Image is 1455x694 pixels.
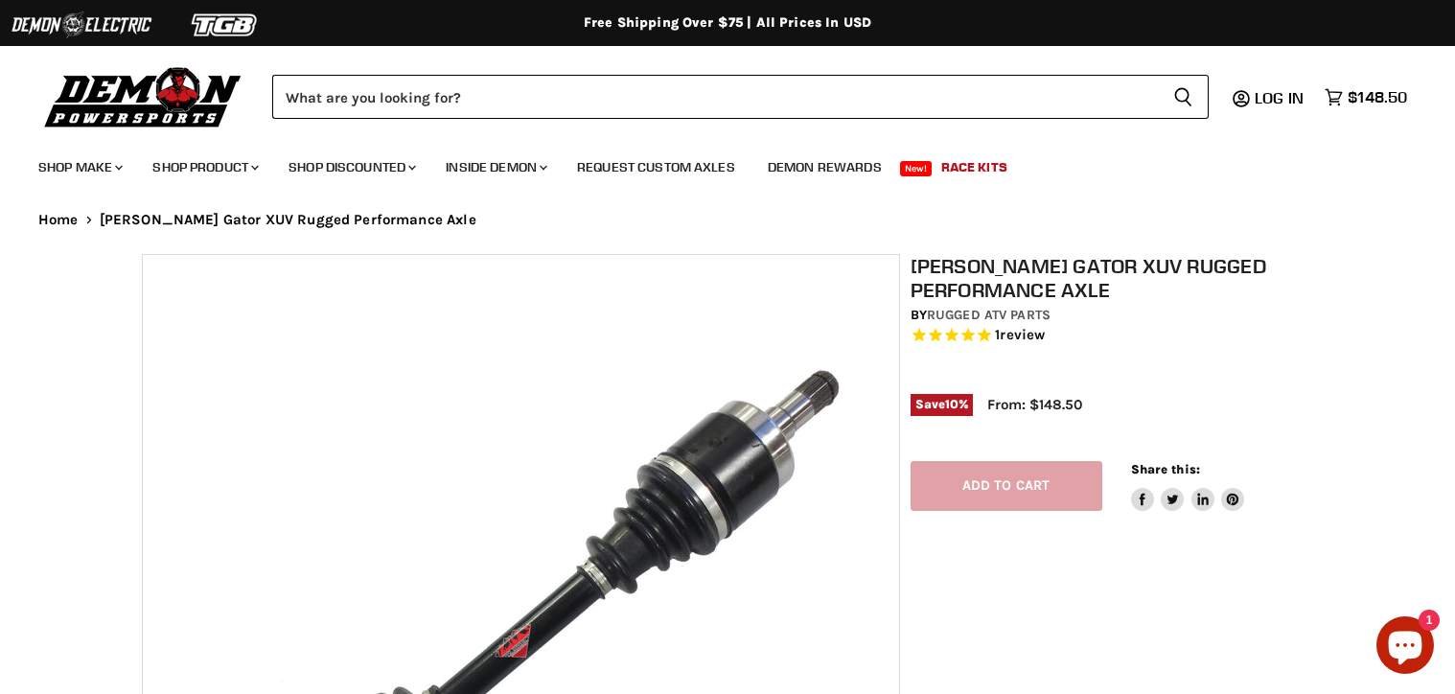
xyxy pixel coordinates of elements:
[987,396,1082,413] span: From: $148.50
[900,161,933,176] span: New!
[38,212,79,228] a: Home
[995,327,1045,344] span: 1 reviews
[1000,327,1045,344] span: review
[945,397,958,411] span: 10
[911,254,1324,302] h1: [PERSON_NAME] Gator XUV Rugged Performance Axle
[1246,89,1315,106] a: Log in
[153,7,297,43] img: TGB Logo 2
[753,148,896,187] a: Demon Rewards
[274,148,427,187] a: Shop Discounted
[100,212,476,228] span: [PERSON_NAME] Gator XUV Rugged Performance Axle
[563,148,750,187] a: Request Custom Axles
[24,148,134,187] a: Shop Make
[1158,75,1209,119] button: Search
[1255,88,1304,107] span: Log in
[911,326,1324,346] span: Rated 5.0 out of 5 stars 1 reviews
[927,307,1051,323] a: Rugged ATV Parts
[1131,462,1200,476] span: Share this:
[138,148,270,187] a: Shop Product
[10,7,153,43] img: Demon Electric Logo 2
[927,148,1022,187] a: Race Kits
[1371,616,1440,679] inbox-online-store-chat: Shopify online store chat
[1131,461,1245,512] aside: Share this:
[272,75,1158,119] input: Search
[1348,88,1407,106] span: $148.50
[272,75,1209,119] form: Product
[1315,83,1417,111] a: $148.50
[911,394,974,415] span: Save %
[911,305,1324,326] div: by
[24,140,1402,187] ul: Main menu
[431,148,559,187] a: Inside Demon
[38,62,248,130] img: Demon Powersports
